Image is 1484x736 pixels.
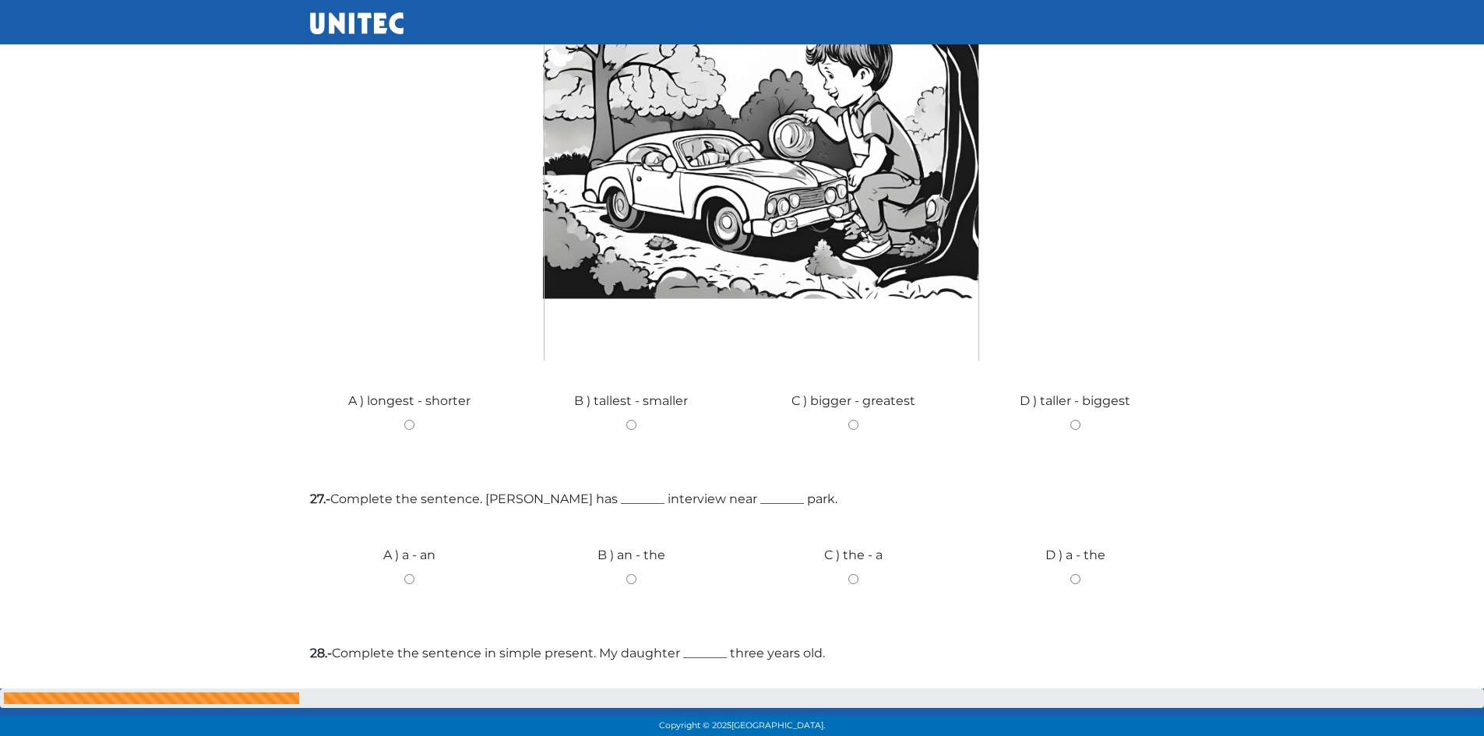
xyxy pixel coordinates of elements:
strong: 27.- [310,491,330,506]
strong: 28.- [310,646,332,660]
label: Complete the sentence. [PERSON_NAME] has _______ interview near _______ park. [310,490,1175,509]
label: C ) the - a [824,546,883,565]
label: Complete the sentence in simple present. My daughter _______ three years old. [310,644,1175,663]
label: B ) tallest - smaller [574,392,688,410]
label: C ) bigger - greatest [791,392,915,410]
label: D ) taller - biggest [1020,392,1130,410]
span: [GEOGRAPHIC_DATA]. [731,720,825,731]
img: UNITEC [310,12,404,34]
label: B ) an - the [597,546,665,565]
label: D ) a - the [1045,546,1105,565]
label: A ) a - an [383,546,435,565]
label: A ) longest - shorter [348,392,471,410]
